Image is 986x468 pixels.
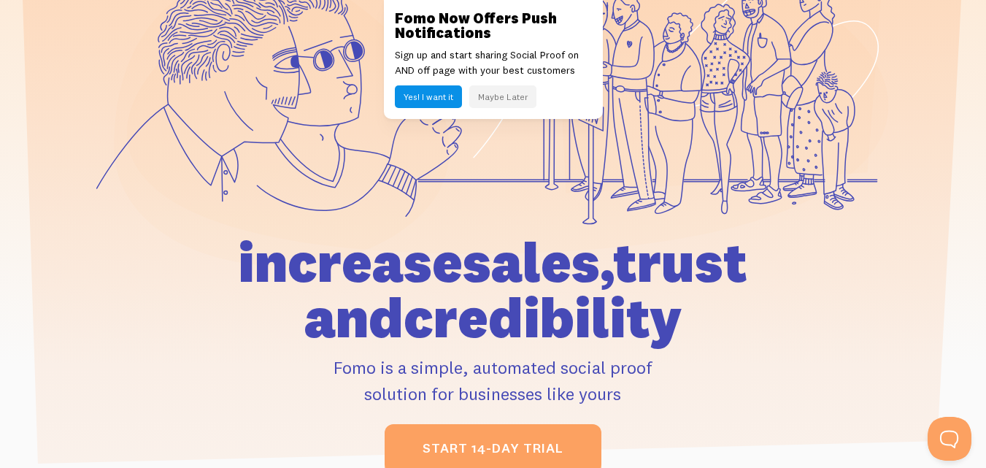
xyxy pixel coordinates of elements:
[469,85,536,108] button: Maybe Later
[164,354,823,407] p: Fomo is a simple, automated social proof solution for businesses like yours
[928,417,971,461] iframe: Help Scout Beacon - Open
[395,47,592,78] p: Sign up and start sharing Social Proof on AND off page with your best customers
[395,85,462,108] button: Yes! I want it
[395,11,592,40] h3: Fomo Now Offers Push Notifications
[164,234,823,345] h1: increase sales, trust and credibility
